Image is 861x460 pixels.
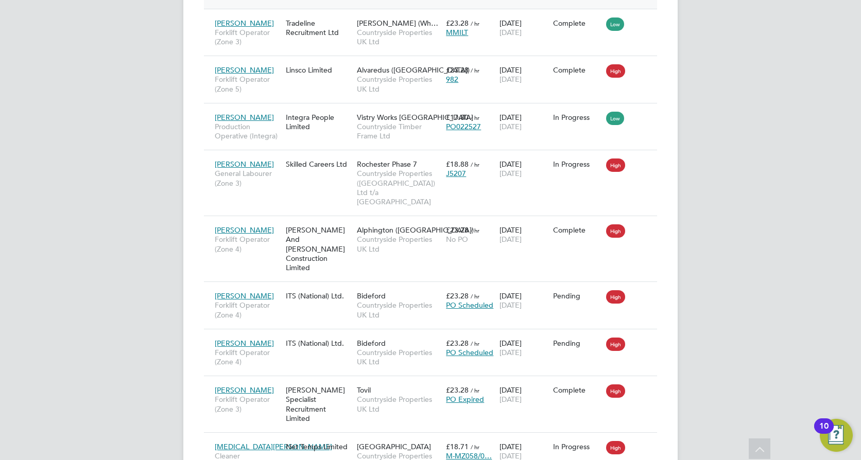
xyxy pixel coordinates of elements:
span: Countryside Properties UK Ltd [357,300,441,319]
div: In Progress [553,442,601,451]
span: Low [606,112,624,125]
span: / hr [471,443,479,451]
span: High [606,441,625,454]
span: / hr [471,161,479,168]
a: [PERSON_NAME]Forklift Operator (Zone 3)[PERSON_NAME] Specialist Recruitment LimitedTovilCountrysi... [212,380,657,388]
span: Alvaredus ([GEOGRAPHIC_DATA]) [357,65,470,75]
span: Bideford [357,339,386,348]
span: MMILT [446,28,468,37]
span: PO Expired [446,395,484,404]
span: / hr [471,66,479,74]
div: [DATE] [497,60,550,89]
div: [DATE] [497,108,550,136]
span: Low [606,17,624,31]
span: [PERSON_NAME] (Wh… [357,19,438,28]
span: J5207 [446,169,466,178]
div: Pending [553,339,601,348]
span: PO Scheduled [446,348,493,357]
span: Production Operative (Integra) [215,122,281,140]
span: £23.28 [446,291,469,300]
span: / hr [471,292,479,300]
div: [DATE] [497,220,550,249]
span: Countryside Properties UK Ltd [357,395,441,413]
div: ITS (National) Ltd. [283,286,354,306]
div: 10 [819,426,829,439]
span: PO022527 [446,122,481,131]
span: [GEOGRAPHIC_DATA] [357,442,431,451]
span: £23.28 [446,339,469,348]
span: £18.71 [446,442,469,451]
span: £23.28 [446,65,469,75]
span: / hr [471,340,479,347]
span: Forklift Operator (Zone 4) [215,348,281,366]
span: [PERSON_NAME] [215,65,274,75]
span: Forklift Operator (Zone 5) [215,75,281,93]
div: [DATE] [497,380,550,409]
span: [DATE] [500,348,522,357]
div: [PERSON_NAME] Specialist Recruitment Limited [283,380,354,428]
span: Vistry Works [GEOGRAPHIC_DATA] [357,113,473,122]
span: PO Scheduled [446,300,493,310]
a: [PERSON_NAME]Forklift Operator (Zone 4)ITS (National) Ltd.BidefordCountryside Properties UK Ltd£2... [212,286,657,294]
div: Complete [553,65,601,75]
div: [DATE] [497,154,550,183]
span: / hr [471,114,479,121]
div: [DATE] [497,286,550,315]
span: Alphington ([GEOGRAPHIC_DATA]) [357,225,474,235]
span: / hr [471,386,479,394]
span: Tovil [357,385,371,395]
div: Net Temps Limited [283,437,354,456]
a: [PERSON_NAME]Forklift Operator (Zone 5)Linsco LimitedAlvaredus ([GEOGRAPHIC_DATA])Countryside Pro... [212,60,657,68]
span: £17.80 [446,113,469,122]
span: Countryside Properties UK Ltd [357,28,441,46]
span: Forklift Operator (Zone 4) [215,235,281,253]
span: [PERSON_NAME] [215,225,274,235]
a: [MEDICAL_DATA][PERSON_NAME]CleanerNet Temps Limited[GEOGRAPHIC_DATA]Countryside Properties UK Ltd... [212,436,657,445]
span: Countryside Properties UK Ltd [357,75,441,93]
a: [PERSON_NAME]Forklift Operator (Zone 4)ITS (National) Ltd.BidefordCountryside Properties UK Ltd£2... [212,333,657,342]
a: [PERSON_NAME]Forklift Operator (Zone 4)[PERSON_NAME] And [PERSON_NAME] Construction LimitedAlphin... [212,220,657,228]
div: [PERSON_NAME] And [PERSON_NAME] Construction Limited [283,220,354,277]
div: ITS (National) Ltd. [283,333,354,353]
span: Countryside Properties ([GEOGRAPHIC_DATA]) Ltd t/a [GEOGRAPHIC_DATA] [357,169,441,206]
span: [PERSON_NAME] [215,19,274,28]
div: Integra People Limited [283,108,354,136]
span: Countryside Properties UK Ltd [357,235,441,253]
span: Bideford [357,291,386,300]
span: [PERSON_NAME] [215,160,274,169]
span: [DATE] [500,75,522,84]
span: Forklift Operator (Zone 3) [215,28,281,46]
span: 982 [446,75,458,84]
div: Linsco Limited [283,60,354,80]
span: High [606,338,625,351]
div: Pending [553,291,601,300]
button: Open Resource Center, 10 new notifications [820,419,853,452]
span: £23.28 [446,19,469,28]
span: [PERSON_NAME] [215,339,274,348]
span: High [606,384,625,398]
span: High [606,290,625,304]
span: [PERSON_NAME] [215,113,274,122]
span: Rochester Phase 7 [357,160,417,169]
span: Forklift Operator (Zone 4) [215,300,281,319]
span: [DATE] [500,395,522,404]
div: Complete [553,19,601,28]
div: Complete [553,225,601,235]
div: [DATE] [497,13,550,42]
span: £23.28 [446,225,469,235]
span: High [606,64,625,78]
span: [PERSON_NAME] [215,385,274,395]
span: £18.88 [446,160,469,169]
span: [PERSON_NAME] [215,291,274,300]
span: [DATE] [500,122,522,131]
a: [PERSON_NAME]Production Operative (Integra)Integra People LimitedVistry Works [GEOGRAPHIC_DATA]Co... [212,107,657,116]
span: No PO [446,235,468,244]
span: Countryside Properties UK Ltd [357,348,441,366]
span: / hr [471,226,479,234]
div: Complete [553,385,601,395]
span: High [606,224,625,238]
a: [PERSON_NAME]General Labourer (Zone 3)Skilled Careers LtdRochester Phase 7Countryside Properties ... [212,154,657,163]
span: £23.28 [446,385,469,395]
a: [PERSON_NAME]Forklift Operator (Zone 3)Tradeline Recruitment Ltd[PERSON_NAME] (Wh…Countryside Pro... [212,13,657,22]
span: High [606,158,625,172]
